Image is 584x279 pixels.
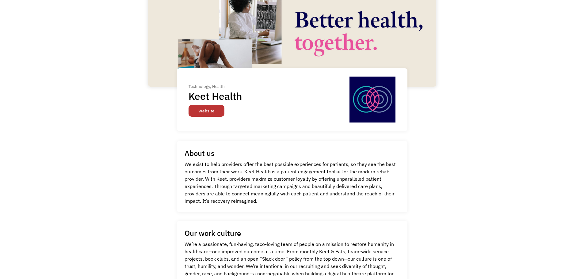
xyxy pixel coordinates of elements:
a: Website [189,105,224,117]
div: Technology, Health [189,83,248,90]
h1: Keet Health [189,90,242,102]
p: We exist to help providers offer the best possible experiences for patients, so they see the best... [185,160,400,205]
h1: Our work culture [185,228,241,238]
h1: About us [185,149,215,158]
